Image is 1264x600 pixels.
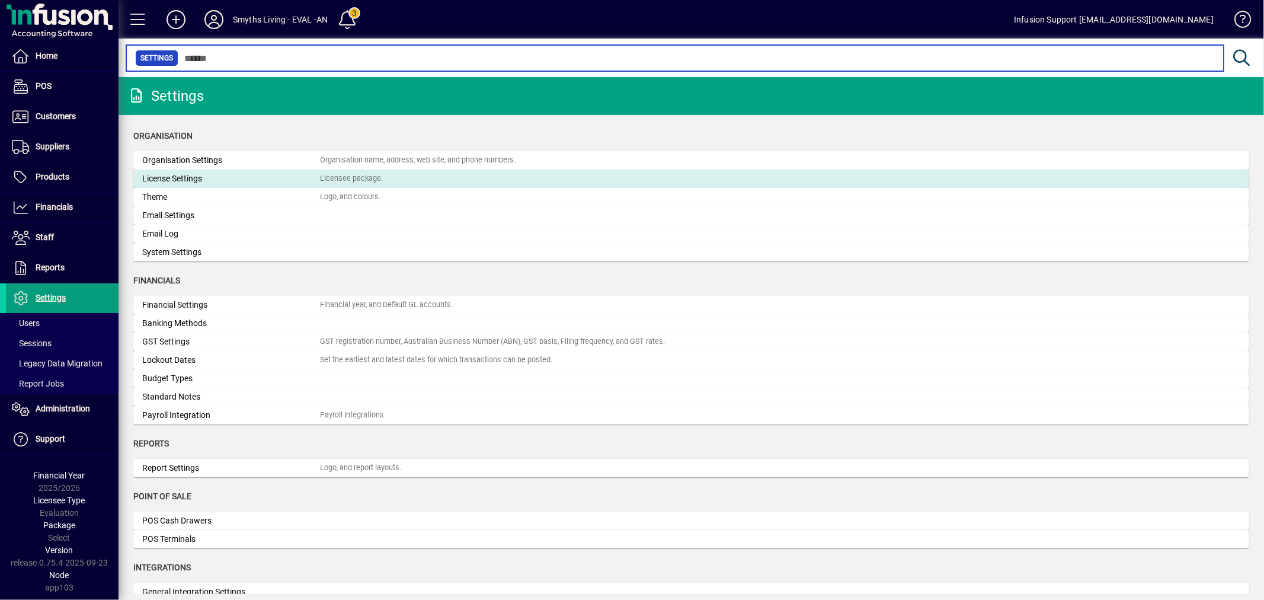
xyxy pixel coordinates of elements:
a: Standard Notes [133,388,1249,406]
span: Financial Year [34,471,85,480]
div: Licensee package. [320,173,383,184]
div: Email Settings [142,209,320,222]
a: POS Terminals [133,530,1249,548]
span: Integrations [133,563,191,572]
span: POS [36,81,52,91]
a: POS Cash Drawers [133,512,1249,530]
button: Profile [195,9,233,30]
div: Report Settings [142,462,320,474]
span: Organisation [133,131,193,141]
span: Products [36,172,69,181]
span: Suppliers [36,142,69,151]
div: Standard Notes [142,391,320,403]
a: GST SettingsGST registration number, Australian Business Number (ABN), GST basis, Filing frequenc... [133,333,1249,351]
a: Financials [6,193,119,222]
div: Logo, and colours. [320,192,380,203]
a: Financial SettingsFinancial year, and Default GL accounts. [133,296,1249,314]
a: Support [6,425,119,454]
div: Email Log [142,228,320,240]
a: System Settings [133,243,1249,261]
a: Email Settings [133,206,1249,225]
a: Users [6,313,119,333]
a: Administration [6,394,119,424]
span: Support [36,434,65,443]
div: GST registration number, Australian Business Number (ABN), GST basis, Filing frequency, and GST r... [320,336,665,347]
span: Package [43,521,75,530]
span: Version [46,545,73,555]
div: GST Settings [142,336,320,348]
span: Home [36,51,57,60]
a: Legacy Data Migration [6,353,119,374]
a: Payroll IntegrationPayroll Integrations [133,406,1249,425]
span: Report Jobs [12,379,64,388]
div: Budget Types [142,372,320,385]
span: Sessions [12,339,52,348]
button: Add [157,9,195,30]
div: Lockout Dates [142,354,320,366]
span: Administration [36,404,90,413]
a: ThemeLogo, and colours. [133,188,1249,206]
span: Settings [36,293,66,302]
a: Sessions [6,333,119,353]
div: Payroll Integrations [320,410,384,421]
a: Email Log [133,225,1249,243]
div: Banking Methods [142,317,320,330]
div: Logo, and report layouts. [320,462,401,474]
a: Lockout DatesSet the earliest and latest dates for which transactions can be posted. [133,351,1249,369]
a: Home [6,42,119,71]
a: POS [6,72,119,101]
span: Customers [36,111,76,121]
a: Products [6,162,119,192]
div: Financial year, and Default GL accounts. [320,299,453,311]
span: Financials [36,202,73,212]
div: Settings [127,87,204,106]
span: Users [12,318,40,328]
div: Set the earliest and latest dates for which transactions can be posted. [320,355,552,366]
span: Legacy Data Migration [12,359,103,368]
span: Settings [140,52,173,64]
a: Budget Types [133,369,1249,388]
span: Financials [133,276,180,285]
a: License SettingsLicensee package. [133,170,1249,188]
a: Reports [6,253,119,283]
a: Suppliers [6,132,119,162]
div: General Integration Settings [142,586,320,598]
span: Reports [36,263,65,272]
span: Staff [36,232,54,242]
a: Report SettingsLogo, and report layouts. [133,459,1249,477]
div: Payroll Integration [142,409,320,422]
div: Infusion Support [EMAIL_ADDRESS][DOMAIN_NAME] [1014,10,1214,29]
div: Theme [142,191,320,203]
span: Node [50,570,69,580]
div: POS Cash Drawers [142,515,320,527]
div: License Settings [142,173,320,185]
span: Licensee Type [34,496,85,505]
a: Staff [6,223,119,253]
div: Organisation Settings [142,154,320,167]
a: Report Jobs [6,374,119,394]
span: Reports [133,439,169,448]
div: Smyths Living - EVAL -AN [233,10,328,29]
span: Point of Sale [133,492,191,501]
a: Organisation SettingsOrganisation name, address, web site, and phone numbers. [133,151,1249,170]
div: System Settings [142,246,320,258]
a: Customers [6,102,119,132]
a: Knowledge Base [1225,2,1249,41]
div: POS Terminals [142,533,320,545]
div: Organisation name, address, web site, and phone numbers. [320,155,516,166]
div: Financial Settings [142,299,320,311]
a: Banking Methods [133,314,1249,333]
